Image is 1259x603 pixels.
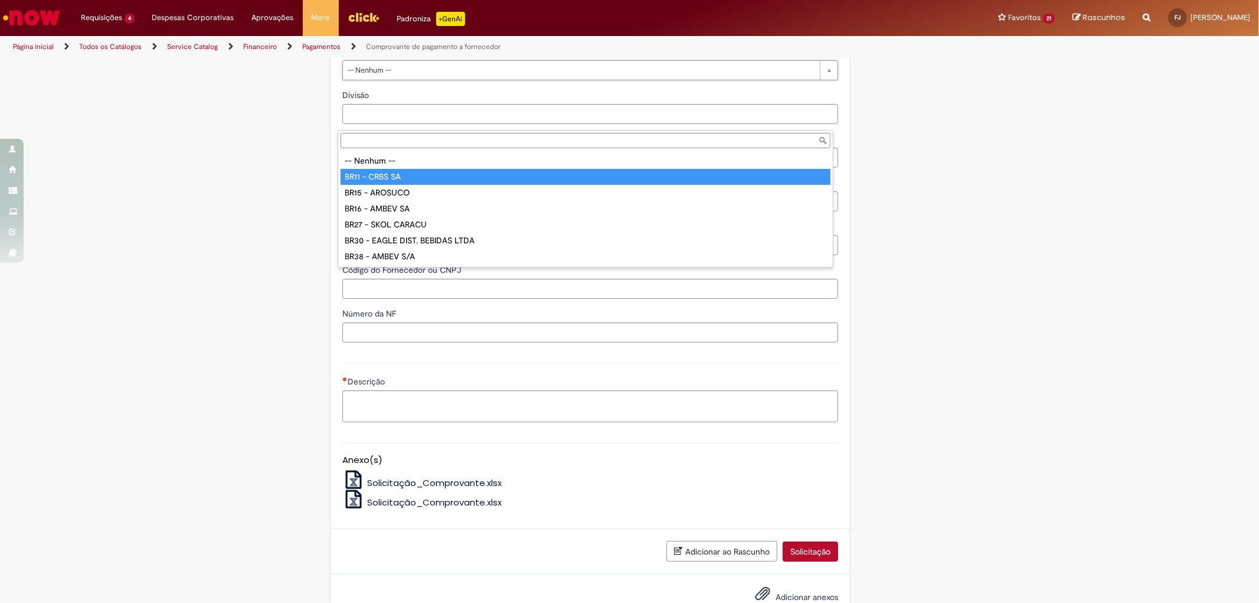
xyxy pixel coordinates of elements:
ul: Empresa [338,151,833,267]
div: BR38 - AMBEV S/A [341,249,830,265]
div: BR15 - AROSUCO [341,185,830,201]
div: -- Nenhum -- [341,153,830,169]
div: BR30 - EAGLE DIST. BEBIDAS LTDA [341,233,830,249]
div: BR11 - CRBS SA [341,169,830,185]
div: BR16 - AMBEV SA [341,201,830,217]
div: BR27 - SKOL CARACU [341,217,830,233]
